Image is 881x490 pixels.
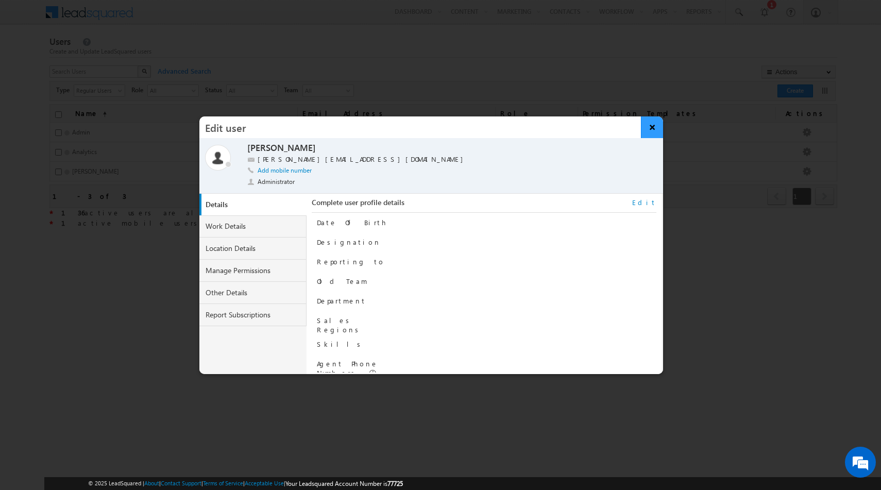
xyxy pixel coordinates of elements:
button: × [641,116,663,138]
div: Minimize live chat window [169,5,194,30]
label: Old Team [317,277,367,285]
span: Administrator [258,177,296,187]
label: [PERSON_NAME] [247,142,316,154]
a: Edit [632,198,656,207]
label: Designation [317,238,381,246]
label: Date Of Birth [317,218,387,227]
em: Start Chat [140,317,187,331]
span: © 2025 LeadSquared | | | | | [88,479,403,488]
label: Skills [317,340,364,348]
a: Add mobile number [258,166,312,174]
a: Location Details [199,238,307,260]
div: Complete user profile details [312,198,656,213]
a: About [144,480,159,486]
label: Reporting to [317,257,385,266]
a: Acceptable Use [245,480,284,486]
a: Terms of Service [203,480,243,486]
label: Sales Regions [317,316,362,334]
h3: Edit user [199,116,641,138]
div: Chat with us now [54,54,173,67]
textarea: Type your message and hit 'Enter' [13,95,188,309]
span: Your Leadsquared Account Number is [285,480,403,487]
a: Contact Support [161,480,201,486]
label: Agent Phone Numbers [317,359,378,377]
a: Report Subscriptions [199,304,307,326]
label: Department [317,296,366,305]
a: Work Details [199,215,307,238]
img: d_60004797649_company_0_60004797649 [18,54,43,67]
span: 77725 [387,480,403,487]
label: [PERSON_NAME][EMAIL_ADDRESS][DOMAIN_NAME] [258,155,468,164]
a: Details [201,194,309,216]
a: Other Details [199,282,307,304]
a: Manage Permissions [199,260,307,282]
